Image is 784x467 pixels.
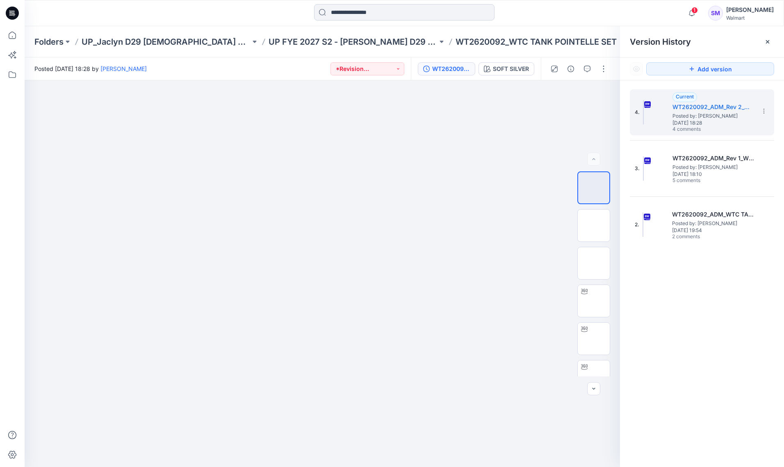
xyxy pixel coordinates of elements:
[726,5,774,15] div: [PERSON_NAME]
[630,37,691,47] span: Version History
[672,219,754,228] span: Posted by: Steve Menda
[764,39,771,45] button: Close
[646,62,774,75] button: Add version
[672,178,730,184] span: 5 comments
[672,120,754,126] span: [DATE] 18:28
[643,212,643,237] img: WT2620092_ADM_WTC TANK POINTELLE SET - ENME082
[630,62,643,75] button: Show Hidden Versions
[672,234,729,240] span: 2 comments
[726,15,774,21] div: Walmart
[672,171,754,177] span: [DATE] 18:10
[672,163,754,171] span: Posted by: Steve Menda
[493,64,529,73] div: SOFT SILVER
[34,64,147,73] span: Posted [DATE] 18:28 by
[100,65,147,72] a: [PERSON_NAME]
[432,64,470,73] div: WT2620092_ADM_Rev 2_WTC TANK POINTELLE SET
[672,126,730,133] span: 4 comments
[34,36,64,48] a: Folders
[479,62,534,75] button: SOFT SILVER
[635,109,640,116] span: 4.
[643,156,644,181] img: WT2620092_ADM_Rev 1_WTC TANK POINTELLE SET
[456,36,617,48] p: WT2620092_WTC TANK POINTELLE SET
[691,7,698,14] span: 1
[672,102,754,112] h5: WT2620092_ADM_Rev 2_WTC TANK POINTELLE SET
[564,62,577,75] button: Details
[635,165,640,172] span: 3.
[418,62,475,75] button: WT2620092_ADM_Rev 2_WTC TANK POINTELLE SET
[672,112,754,120] span: Posted by: Steve Menda
[672,210,754,219] h5: WT2620092_ADM_WTC TANK POINTELLE SET - ENME082
[635,221,639,228] span: 2.
[643,100,644,125] img: WT2620092_ADM_Rev 2_WTC TANK POINTELLE SET
[708,6,723,21] div: SM
[269,36,438,48] a: UP FYE 2027 S2 - [PERSON_NAME] D29 [DEMOGRAPHIC_DATA] Sleepwear
[82,36,251,48] a: UP_Jaclyn D29 [DEMOGRAPHIC_DATA] Sleep
[672,228,754,233] span: [DATE] 19:54
[676,93,694,100] span: Current
[672,153,754,163] h5: WT2620092_ADM_Rev 1_WTC TANK POINTELLE SET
